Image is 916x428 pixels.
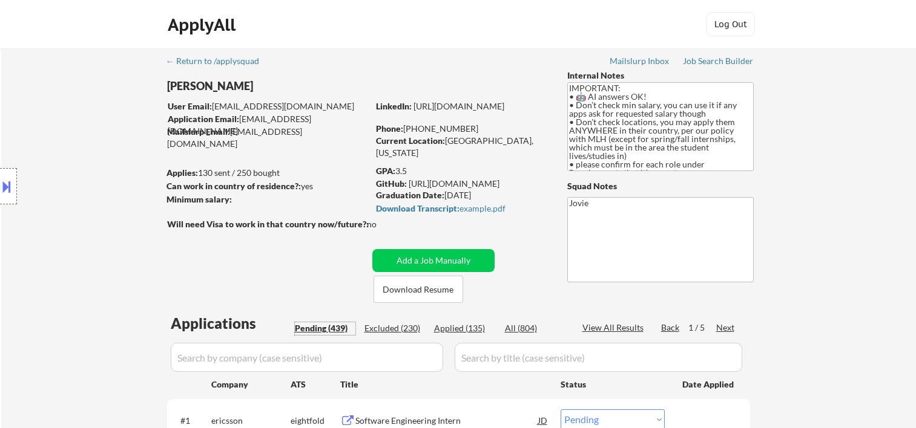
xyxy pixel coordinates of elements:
[376,203,460,213] strong: Download Transcript:
[374,276,463,303] button: Download Resume
[414,101,504,111] a: [URL][DOMAIN_NAME]
[291,415,340,427] div: eightfold
[682,378,736,391] div: Date Applied
[661,322,680,334] div: Back
[211,415,291,427] div: ericsson
[376,135,547,158] div: [GEOGRAPHIC_DATA], [US_STATE]
[367,218,401,230] div: no
[716,322,736,334] div: Next
[455,343,742,372] input: Search by title (case sensitive)
[505,322,565,334] div: All (804)
[376,101,412,111] strong: LinkedIn:
[167,219,369,229] strong: Will need Visa to work in that country now/future?:
[376,178,407,189] strong: GitHub:
[167,79,416,94] div: [PERSON_NAME]
[168,15,239,35] div: ApplyAll
[683,56,754,68] a: Job Search Builder
[376,190,444,200] strong: Graduation Date:
[376,123,547,135] div: [PHONE_NUMBER]
[683,57,754,65] div: Job Search Builder
[171,343,443,372] input: Search by company (case sensitive)
[364,322,425,334] div: Excluded (230)
[171,316,291,331] div: Applications
[582,322,647,334] div: View All Results
[166,181,301,191] strong: Can work in country of residence?:
[168,113,368,137] div: [EMAIL_ADDRESS][DOMAIN_NAME]
[168,100,368,112] div: [EMAIL_ADDRESS][DOMAIN_NAME]
[434,322,495,334] div: Applied (135)
[180,415,202,427] div: #1
[409,178,499,189] a: [URL][DOMAIN_NAME]
[376,204,544,213] div: example.pdf
[167,126,368,149] div: [EMAIL_ADDRESS][DOMAIN_NAME]
[567,70,754,82] div: Internal Notes
[166,167,368,179] div: 130 sent / 250 bought
[376,165,549,177] div: 3.5
[211,378,291,391] div: Company
[166,180,364,192] div: yes
[376,123,403,134] strong: Phone:
[355,415,538,427] div: Software Engineering Intern
[340,378,549,391] div: Title
[610,56,670,68] a: Mailslurp Inbox
[376,135,445,146] strong: Current Location:
[295,322,355,334] div: Pending (439)
[688,322,716,334] div: 1 / 5
[166,57,271,65] div: ← Return to /applysquad
[376,189,547,201] div: [DATE]
[376,204,544,216] a: Download Transcript:example.pdf
[610,57,670,65] div: Mailslurp Inbox
[561,373,665,395] div: Status
[291,378,340,391] div: ATS
[372,249,495,272] button: Add a Job Manually
[166,56,271,68] a: ← Return to /applysquad
[707,12,755,36] button: Log Out
[567,180,754,192] div: Squad Notes
[376,166,395,176] strong: GPA:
